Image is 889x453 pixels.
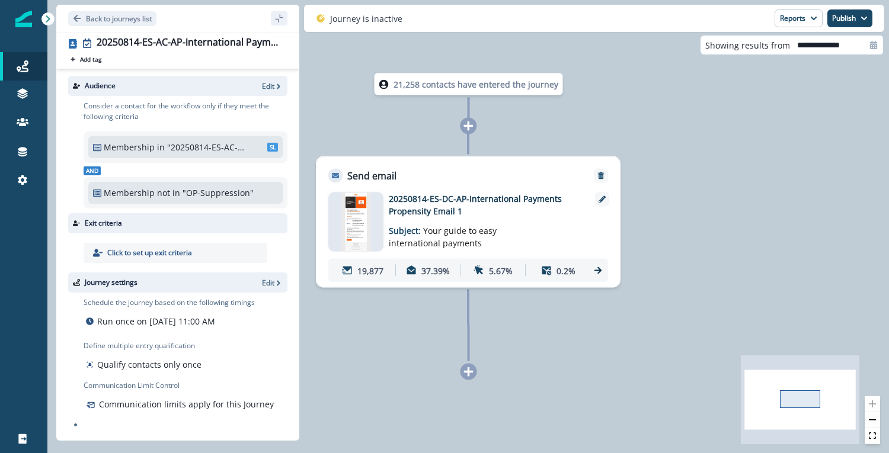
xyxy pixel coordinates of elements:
p: Run once on [DATE] 11:00 AM [97,315,215,327]
p: Schedule the journey based on the following timings [84,297,255,308]
p: Membership [104,187,155,199]
p: 37.39% [421,264,450,277]
p: "OP-Suppression" [183,187,263,199]
button: Publish [827,9,872,27]
p: Exit criteria [85,218,122,229]
p: Communication limits apply for this Journey [99,398,274,410]
p: Edit [262,278,274,288]
button: Add tag [68,54,104,64]
p: Communication Limit Control [84,380,287,391]
p: Consider a contact for the workflow only if they meet the following criteria [84,101,287,122]
p: Define multiple entry qualification [84,340,204,351]
div: 20250814-ES-AC-AP-International Payments Propensity [97,37,283,50]
span: And [84,166,101,175]
button: Go back [68,11,156,26]
p: in [157,141,165,153]
button: Edit [262,81,283,91]
div: 21,258 contacts have entered the journey [355,73,583,95]
span: SL [267,143,278,152]
img: email asset unavailable [341,192,370,252]
g: Edge from 080dc424-8a26-4909-9926-75234d9c993d to node-add-under-e0c0e86c-64de-4ca2-bbb7-eedd85b8... [468,290,469,361]
p: Membership [104,141,155,153]
p: Audience [85,81,116,91]
p: Click to set up exit criteria [107,248,192,258]
button: zoom out [865,412,880,428]
p: 19,877 [357,264,383,277]
p: Back to journeys list [86,14,152,24]
p: "20250814-ES-AC-AP-International Payments Propensity" [167,141,247,153]
img: Inflection [15,11,32,27]
p: Send email [347,169,396,183]
g: Edge from node-dl-count to 080dc424-8a26-4909-9926-75234d9c993d [468,98,469,155]
p: Qualify contacts only once [97,358,202,371]
button: sidebar collapse toggle [271,11,287,25]
button: fit view [865,428,880,444]
div: Send emailRemoveemail asset unavailable20250814-ES-DC-AP-International Payments Propensity Email ... [316,156,621,288]
button: Remove [591,172,610,180]
p: 0.2% [557,264,575,277]
p: Add tag [80,56,101,63]
p: Subject: [389,217,537,249]
p: 5.67% [489,264,513,277]
span: Your guide to easy international payments [389,225,497,249]
p: Journey is inactive [330,12,402,25]
p: not in [157,187,180,199]
p: 20250814-ES-DC-AP-International Payments Propensity Email 1 [389,192,578,217]
p: Journey settings [85,277,137,288]
button: Reports [775,9,823,27]
button: Edit [262,278,283,288]
p: 21,258 contacts have entered the journey [394,78,558,91]
p: Edit [262,81,274,91]
p: Showing results from [705,39,790,52]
